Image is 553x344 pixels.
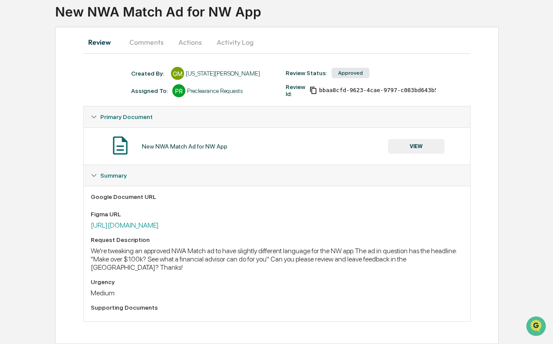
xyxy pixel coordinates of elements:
div: Summary [84,165,470,186]
div: We're tweaking an approved NWA Match ad to have slightly different language for the NW app. The a... [91,247,463,271]
button: Review [83,32,122,53]
div: We're available if you need us! [30,75,110,82]
a: 🗄️Attestations [59,106,111,122]
div: [US_STATE][PERSON_NAME] [186,70,260,77]
div: Urgency [91,278,463,285]
div: Approved [332,68,369,78]
button: VIEW [388,139,444,154]
img: 1746055101610-c473b297-6a78-478c-a979-82029cc54cd1 [9,66,24,82]
div: GM [171,67,184,80]
div: Medium [91,289,463,297]
div: Primary Document [84,127,470,165]
img: Document Icon [109,135,131,156]
iframe: Open customer support [525,315,549,339]
a: 🔎Data Lookup [5,122,58,138]
div: 🔎 [9,127,16,134]
span: Attestations [72,109,108,118]
div: PR [172,84,185,97]
div: Supporting Documents [91,304,463,311]
div: 🖐️ [9,110,16,117]
div: Request Description [91,236,463,243]
a: [URL][DOMAIN_NAME] [91,221,159,229]
p: How can we help? [9,18,158,32]
div: Figma URL [91,211,463,218]
div: Preclearance Requests [187,87,243,94]
span: Preclearance [17,109,56,118]
div: Created By: ‎ ‎ [131,70,167,77]
button: Activity Log [210,32,260,53]
div: 🗄️ [63,110,70,117]
div: secondary tabs example [83,32,471,53]
div: Review Id: [286,83,305,97]
div: Assigned To: [131,87,168,94]
span: Pylon [86,147,105,154]
div: Start new chat [30,66,142,75]
div: Primary Document [84,106,470,127]
span: Summary [100,172,127,179]
div: Review Status: [286,69,327,76]
a: 🖐️Preclearance [5,106,59,122]
span: Primary Document [100,113,153,120]
button: Start new chat [148,69,158,79]
span: bbaa8cfd-9623-4cae-9797-c083bd643b56 [319,87,441,94]
button: Comments [122,32,171,53]
div: Google Document URL [91,193,463,200]
button: Actions [171,32,210,53]
div: Summary [84,186,470,321]
div: New NWA Match Ad for NW App [142,143,227,150]
span: Data Lookup [17,126,55,135]
a: Powered byPylon [61,147,105,154]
